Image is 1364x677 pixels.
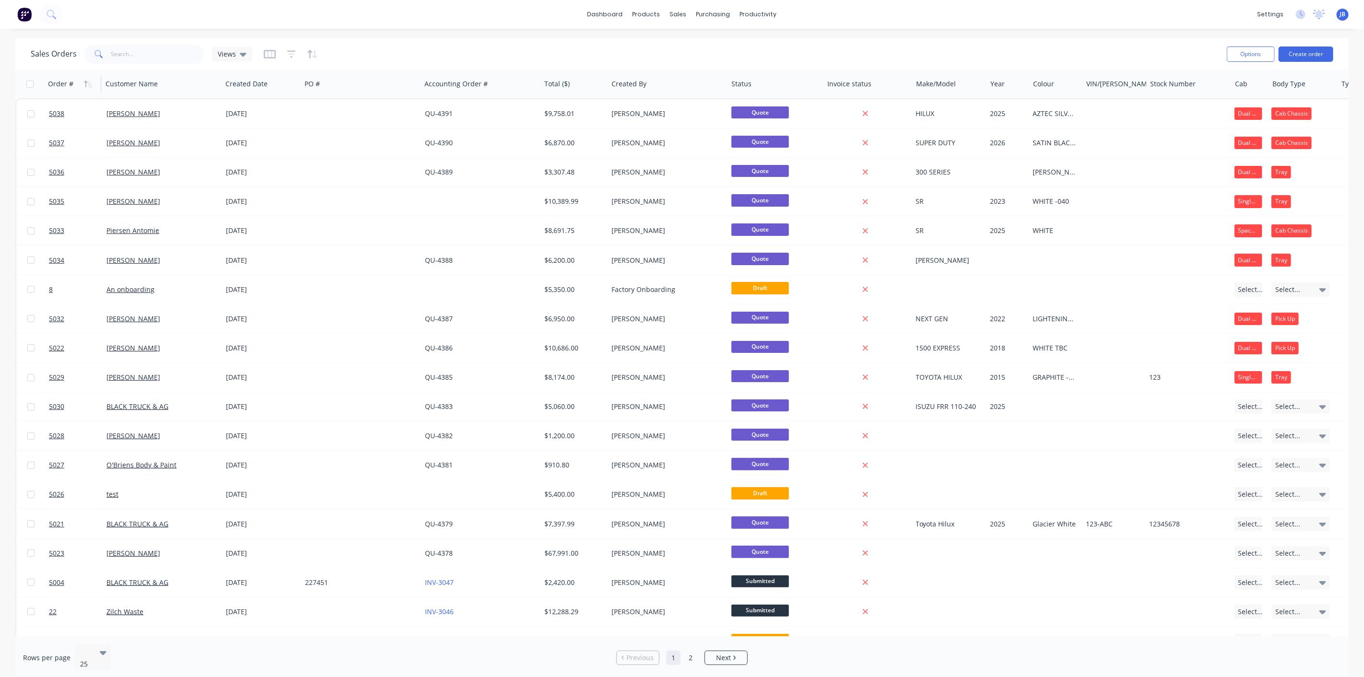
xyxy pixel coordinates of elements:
[48,79,73,89] div: Order #
[425,138,453,147] a: QU-4390
[1033,79,1054,89] div: Colour
[1271,224,1312,237] div: Cab Chassis
[23,653,71,663] span: Rows per page
[425,373,453,382] a: QU-4385
[916,197,979,206] div: SR
[49,128,106,157] a: 5037
[731,194,789,206] span: Quote
[545,314,601,324] div: $6,950.00
[1235,195,1262,208] div: Single Cab
[226,226,297,235] div: [DATE]
[583,7,628,22] a: dashboard
[49,519,64,529] span: 5021
[611,285,718,294] div: Factory Onboarding
[225,79,268,89] div: Created Date
[49,451,106,479] a: 5027
[916,226,979,235] div: SR
[424,79,488,89] div: Accounting Order #
[49,421,106,450] a: 5028
[1238,460,1263,470] span: Select...
[226,109,297,118] div: [DATE]
[49,597,106,626] a: 22
[49,490,64,499] span: 5026
[226,314,297,324] div: [DATE]
[1275,402,1300,411] span: Select...
[1086,519,1139,529] div: 123-ABC
[731,487,789,499] span: Draft
[49,246,106,275] a: 5034
[1275,578,1300,587] span: Select...
[1271,371,1291,384] div: Tray
[226,343,297,353] div: [DATE]
[1271,313,1299,325] div: Pick Up
[916,79,956,89] div: Make/Model
[49,373,64,382] span: 5029
[705,653,747,663] a: Next page
[1275,519,1300,529] span: Select...
[49,275,106,304] a: 8
[49,460,64,470] span: 5027
[106,343,160,352] a: [PERSON_NAME]
[1033,226,1076,235] div: WHITE
[916,167,979,177] div: 300 SERIES
[990,343,1023,353] div: 2018
[545,256,601,265] div: $6,200.00
[106,373,160,382] a: [PERSON_NAME]
[545,490,601,499] div: $5,400.00
[226,197,297,206] div: [DATE]
[226,578,297,587] div: [DATE]
[545,402,601,411] div: $5,060.00
[425,167,453,176] a: QU-4389
[226,431,297,441] div: [DATE]
[1271,166,1291,178] div: Tray
[49,510,106,538] a: 5021
[545,343,601,353] div: $10,686.00
[226,167,297,177] div: [DATE]
[545,431,601,441] div: $1,200.00
[990,373,1023,382] div: 2015
[1275,460,1300,470] span: Select...
[545,373,601,382] div: $8,174.00
[49,402,64,411] span: 5030
[611,373,718,382] div: [PERSON_NAME]
[1275,549,1300,558] span: Select...
[226,256,297,265] div: [DATE]
[226,490,297,499] div: [DATE]
[49,256,64,265] span: 5034
[80,659,92,669] div: 25
[226,607,297,617] div: [DATE]
[545,460,601,470] div: $910.80
[545,607,601,617] div: $12,288.29
[106,460,176,469] a: O'Briens Body & Paint
[49,285,53,294] span: 8
[665,7,692,22] div: sales
[916,314,979,324] div: NEXT GEN
[990,109,1023,118] div: 2025
[1235,313,1262,325] div: Dual Cab
[1275,490,1300,499] span: Select...
[1235,342,1262,354] div: Dual Cab
[49,216,106,245] a: 5033
[1235,79,1247,89] div: Cab
[731,223,789,235] span: Quote
[49,363,106,392] a: 5029
[611,402,718,411] div: [PERSON_NAME]
[611,519,718,529] div: [PERSON_NAME]
[305,79,320,89] div: PO #
[731,429,789,441] span: Quote
[106,79,158,89] div: Customer Name
[731,458,789,470] span: Quote
[1238,578,1263,587] span: Select...
[1033,314,1076,324] div: LIGHTENING BLUE
[731,79,752,89] div: Status
[49,480,106,509] a: 5026
[1252,7,1288,22] div: settings
[106,490,118,499] a: test
[1235,371,1262,384] div: Single Cab
[916,109,979,118] div: HILUX
[1033,138,1076,148] div: SATIN BLACK & GREY
[731,253,789,265] span: Quote
[1235,254,1262,266] div: Dual Cab
[106,197,160,206] a: [PERSON_NAME]
[226,549,297,558] div: [DATE]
